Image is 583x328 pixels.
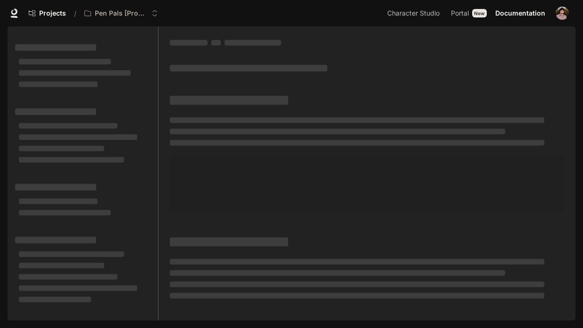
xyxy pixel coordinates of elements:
[387,8,440,19] span: Character Studio
[447,4,491,23] a: PortalNew
[70,8,80,18] div: /
[491,4,549,23] a: Documentation
[383,4,446,23] a: Character Studio
[80,4,162,23] button: Open workspace menu
[556,7,569,20] img: User avatar
[95,9,148,17] p: Pen Pals [Production]
[472,9,487,17] div: New
[553,4,572,23] button: User avatar
[495,8,545,19] span: Documentation
[39,9,66,17] span: Projects
[451,8,469,19] span: Portal
[25,4,70,23] a: Go to projects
